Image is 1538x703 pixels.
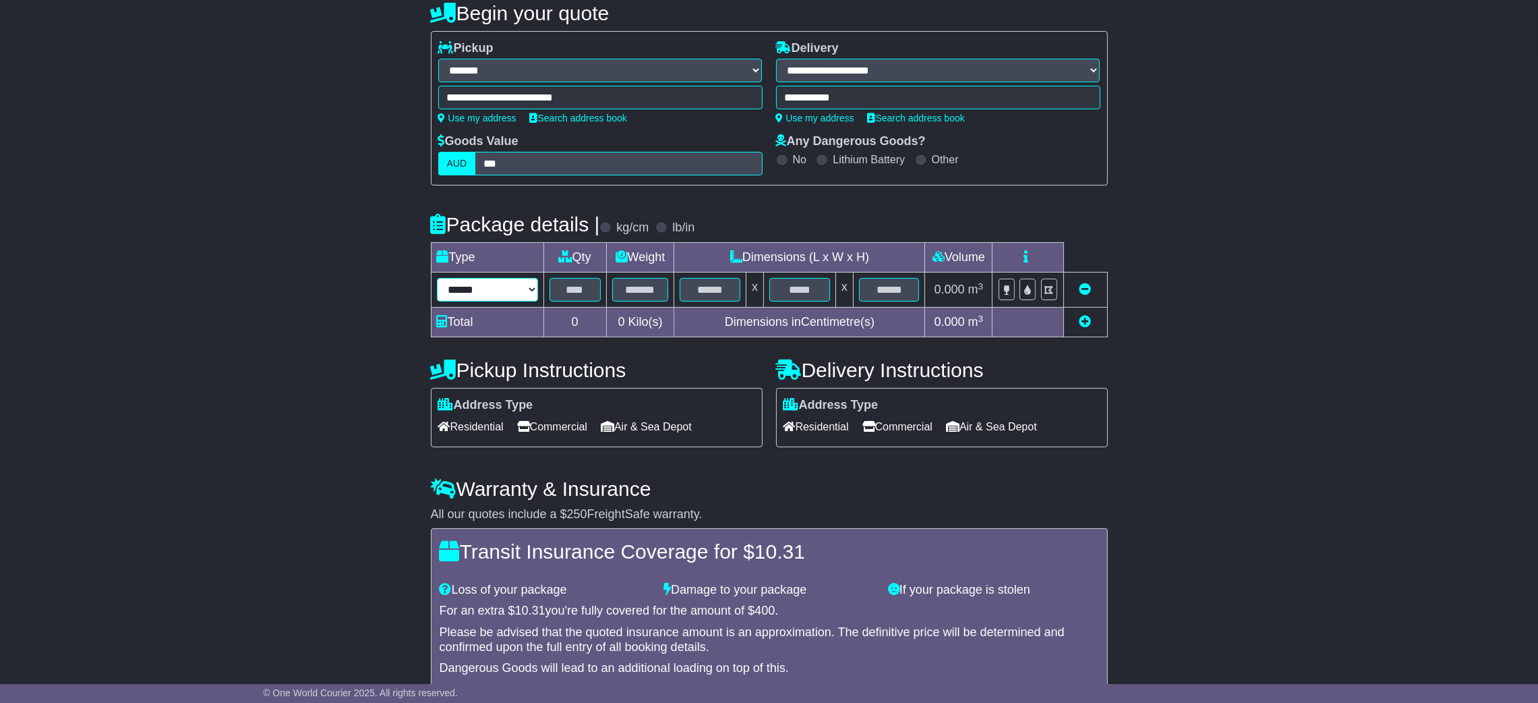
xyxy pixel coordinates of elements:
[431,213,600,235] h4: Package details |
[868,113,965,123] a: Search address book
[431,507,1108,522] div: All our quotes include a $ FreightSafe warranty.
[793,153,806,166] label: No
[946,416,1037,437] span: Air & Sea Depot
[530,113,627,123] a: Search address book
[440,604,1099,619] div: For an extra $ you're fully covered for the amount of $ .
[833,153,905,166] label: Lithium Battery
[1079,315,1092,329] a: Add new item
[783,398,879,413] label: Address Type
[674,308,925,337] td: Dimensions in Centimetre(s)
[776,113,854,123] a: Use my address
[438,113,516,123] a: Use my address
[440,661,1099,676] div: Dangerous Goods will lead to an additional loading on top of this.
[601,416,692,437] span: Air & Sea Depot
[431,359,763,381] h4: Pickup Instructions
[657,583,881,598] div: Damage to your package
[606,243,674,273] td: Weight
[431,243,543,273] td: Type
[438,398,533,413] label: Address Type
[431,2,1108,24] h4: Begin your quote
[968,283,984,296] span: m
[783,416,849,437] span: Residential
[438,416,504,437] span: Residential
[515,604,545,617] span: 10.31
[932,153,959,166] label: Other
[263,687,458,698] span: © One World Courier 2025. All rights reserved.
[616,221,649,235] label: kg/cm
[968,315,984,329] span: m
[776,41,839,56] label: Delivery
[440,540,1099,563] h4: Transit Insurance Coverage for $
[776,134,926,149] label: Any Dangerous Goods?
[925,243,993,273] td: Volume
[543,308,606,337] td: 0
[1079,283,1092,296] a: Remove this item
[746,273,764,308] td: x
[438,152,476,175] label: AUD
[935,315,965,329] span: 0.000
[431,308,543,337] td: Total
[438,134,519,149] label: Goods Value
[978,281,984,291] sup: 3
[755,540,805,563] span: 10.31
[881,583,1106,598] div: If your package is stolen
[567,507,587,521] span: 250
[431,478,1108,500] h4: Warranty & Insurance
[543,243,606,273] td: Qty
[776,359,1108,381] h4: Delivery Instructions
[618,315,624,329] span: 0
[606,308,674,337] td: Kilo(s)
[672,221,694,235] label: lb/in
[517,416,587,437] span: Commercial
[935,283,965,296] span: 0.000
[755,604,775,617] span: 400
[438,41,494,56] label: Pickup
[978,314,984,324] sup: 3
[835,273,853,308] td: x
[433,583,657,598] div: Loss of your package
[674,243,925,273] td: Dimensions (L x W x H)
[862,416,933,437] span: Commercial
[440,625,1099,654] div: Please be advised that the quoted insurance amount is an approximation. The definitive price will...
